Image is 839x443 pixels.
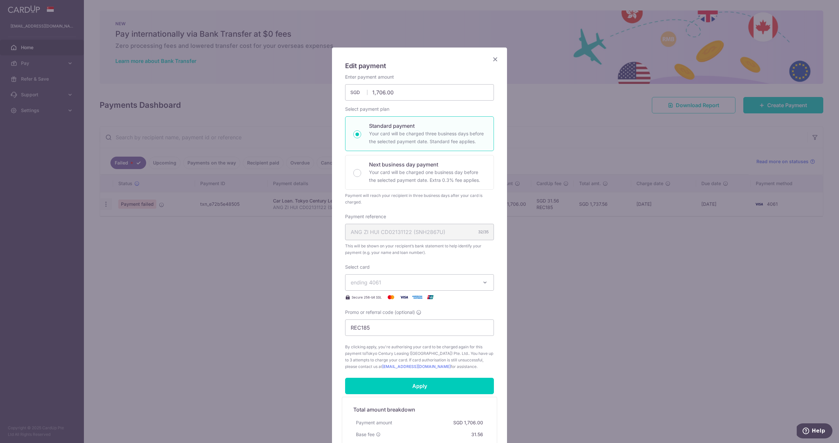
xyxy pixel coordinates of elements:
label: Enter payment amount [345,74,394,80]
label: Select card [345,264,370,270]
p: Standard payment [369,122,486,130]
div: 32/35 [478,229,489,235]
label: Payment reference [345,213,386,220]
span: Tokyo Century Leasing ([GEOGRAPHIC_DATA]) Pte. Ltd. [366,351,469,356]
p: Your card will be charged three business days before the selected payment date. Standard fee appl... [369,130,486,145]
label: Select payment plan [345,106,389,112]
div: 31.56 [469,429,486,440]
a: [EMAIL_ADDRESS][DOMAIN_NAME] [382,364,451,369]
span: Secure 256-bit SSL [352,295,382,300]
div: Payment amount [353,417,395,429]
input: 0.00 [345,84,494,101]
div: Payment will reach your recipient in three business days after your card is charged. [345,192,494,205]
input: Apply [345,378,494,394]
img: American Express [411,293,424,301]
img: Visa [398,293,411,301]
img: UnionPay [424,293,437,301]
span: ending 4061 [351,279,381,286]
span: SGD [350,89,367,96]
p: Next business day payment [369,161,486,168]
span: By clicking apply, you're authorising your card to be charged again for this payment to . You hav... [345,344,494,370]
button: ending 4061 [345,274,494,291]
h5: Total amount breakdown [353,406,486,414]
img: Mastercard [384,293,398,301]
h5: Edit payment [345,61,494,71]
iframe: Opens a widget where you can find more information [797,423,832,440]
span: Promo or referral code (optional) [345,309,415,316]
p: Your card will be charged one business day before the selected payment date. Extra 0.3% fee applies. [369,168,486,184]
button: Close [491,55,499,63]
span: Base fee [356,431,375,438]
div: SGD 1,706.00 [451,417,486,429]
span: This will be shown on your recipient’s bank statement to help identify your payment (e.g. your na... [345,243,494,256]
